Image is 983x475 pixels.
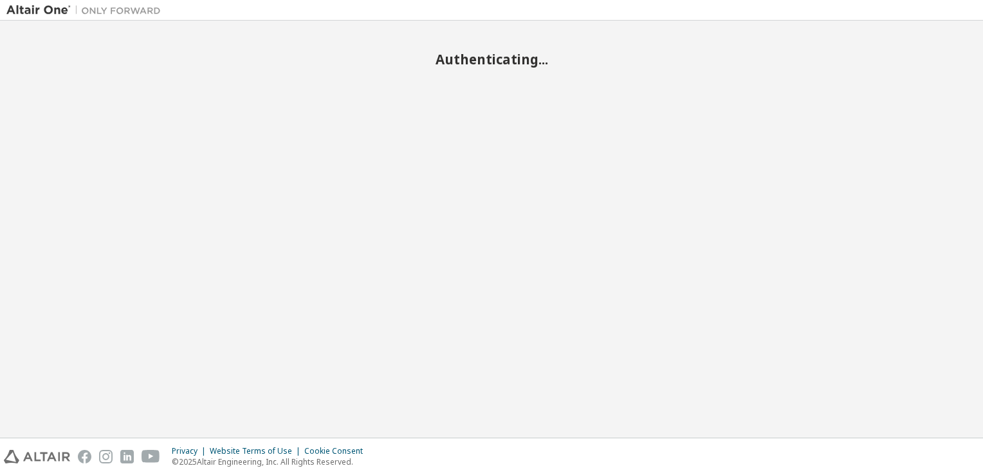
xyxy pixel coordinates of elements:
[99,450,113,463] img: instagram.svg
[142,450,160,463] img: youtube.svg
[172,446,210,456] div: Privacy
[172,456,371,467] p: © 2025 Altair Engineering, Inc. All Rights Reserved.
[120,450,134,463] img: linkedin.svg
[210,446,304,456] div: Website Terms of Use
[6,51,977,68] h2: Authenticating...
[6,4,167,17] img: Altair One
[4,450,70,463] img: altair_logo.svg
[78,450,91,463] img: facebook.svg
[304,446,371,456] div: Cookie Consent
